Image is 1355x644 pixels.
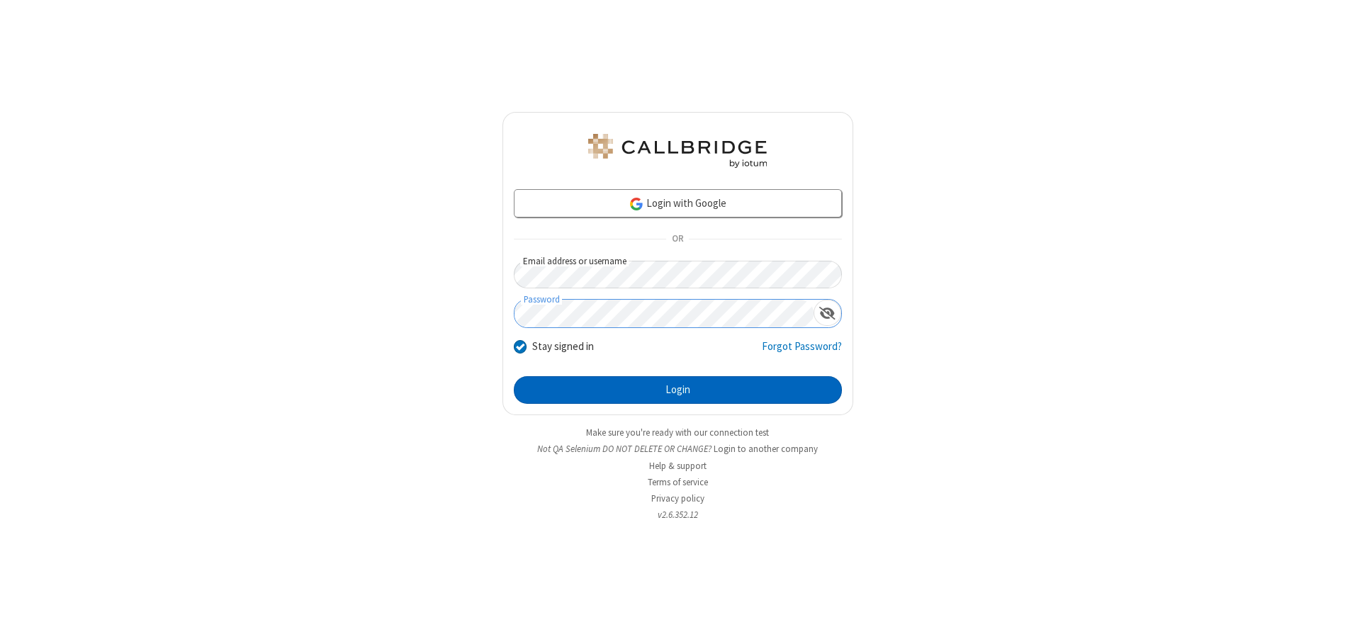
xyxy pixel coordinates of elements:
input: Email address or username [514,261,842,288]
a: Login with Google [514,189,842,218]
li: v2.6.352.12 [502,508,853,521]
span: OR [666,230,689,249]
button: Login [514,376,842,405]
a: Terms of service [648,476,708,488]
li: Not QA Selenium DO NOT DELETE OR CHANGE? [502,442,853,456]
a: Privacy policy [651,492,704,504]
button: Login to another company [714,442,818,456]
div: Show password [814,300,841,326]
a: Forgot Password? [762,339,842,366]
input: Password [515,300,814,327]
img: QA Selenium DO NOT DELETE OR CHANGE [585,134,770,168]
a: Make sure you're ready with our connection test [586,426,769,439]
label: Stay signed in [532,339,594,355]
img: google-icon.png [629,196,644,212]
a: Help & support [649,460,707,472]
